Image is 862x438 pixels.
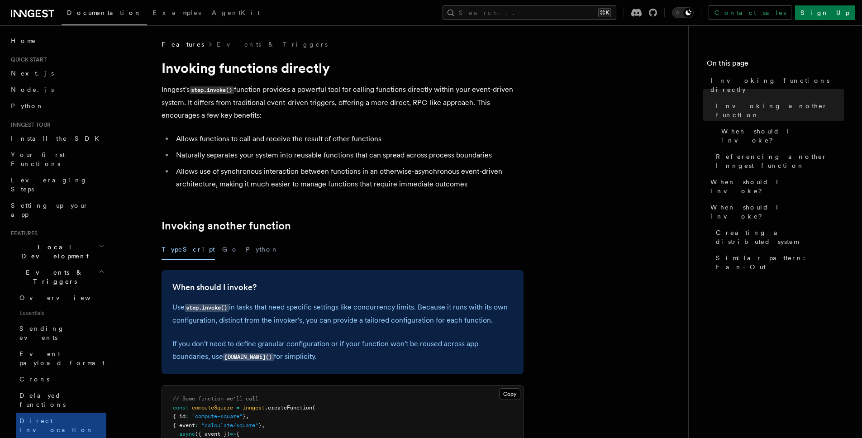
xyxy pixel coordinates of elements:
a: Delayed functions [16,387,106,413]
a: Home [7,33,106,49]
span: , [246,413,249,419]
span: Crons [19,376,49,383]
a: Similar pattern: Fan-Out [712,250,844,275]
span: } [258,422,262,428]
span: Inngest tour [7,121,51,129]
a: When should I invoke? [718,123,844,148]
button: Events & Triggers [7,264,106,290]
span: AgentKit [212,9,260,16]
h4: On this page [707,58,844,72]
code: step.invoke() [190,86,234,94]
span: Features [7,230,38,237]
li: Allows use of synchronous interaction between functions in an otherwise-asynchronous event-driven... [173,165,524,190]
button: TypeScript [162,239,215,260]
span: ({ event }) [195,431,230,437]
a: Invoking another function [712,98,844,123]
span: { event [173,422,195,428]
span: Invoking another function [716,101,844,119]
span: Creating a distributed system [716,228,844,246]
a: Invoking functions directly [707,72,844,98]
code: step.invoke() [185,304,229,312]
a: Setting up your app [7,197,106,223]
span: "compute-square" [192,413,243,419]
a: Contact sales [709,5,791,20]
span: Events & Triggers [7,268,99,286]
button: Copy [499,388,520,400]
a: Creating a distributed system [712,224,844,250]
span: = [236,405,239,411]
span: Features [162,40,204,49]
a: Overview [16,290,106,306]
a: Direct invocation [16,413,106,438]
code: [DOMAIN_NAME]() [223,353,274,361]
a: Sending events [16,320,106,346]
li: Allows functions to call and receive the result of other functions [173,133,524,145]
a: Invoking another function [162,219,291,232]
span: Event payload format [19,350,105,367]
a: Crons [16,371,106,387]
button: Toggle dark mode [672,7,694,18]
span: } [243,413,246,419]
a: Install the SDK [7,130,106,147]
a: Event payload format [16,346,106,371]
a: Python [7,98,106,114]
a: Node.js [7,81,106,98]
span: Sending events [19,325,65,341]
span: Overview [19,294,113,301]
span: Direct invocation [19,417,94,433]
span: Install the SDK [11,135,105,142]
span: { [236,431,239,437]
a: When should I invoke? [707,174,844,199]
button: Search...⌘K [443,5,616,20]
span: Examples [152,9,201,16]
span: { id [173,413,186,419]
a: When should I invoke? [707,199,844,224]
a: Leveraging Steps [7,172,106,197]
span: Documentation [67,9,142,16]
a: Next.js [7,65,106,81]
span: When should I invoke? [710,203,844,221]
span: Next.js [11,70,54,77]
span: Local Development [7,243,99,261]
span: async [179,431,195,437]
span: .createFunction [265,405,312,411]
span: ( [312,405,315,411]
kbd: ⌘K [598,8,611,17]
a: Examples [147,3,206,24]
span: Similar pattern: Fan-Out [716,253,844,271]
span: Quick start [7,56,47,63]
a: Your first Functions [7,147,106,172]
p: If you don't need to define granular configuration or if your function won't be reused across app... [172,338,513,363]
span: Python [11,102,44,109]
button: Python [246,239,279,260]
span: Essentials [16,306,106,320]
button: Local Development [7,239,106,264]
span: , [262,422,265,428]
a: When should I invoke? [172,281,257,294]
span: Delayed functions [19,392,66,408]
span: When should I invoke? [721,127,844,145]
li: Naturally separates your system into reusable functions that can spread across process boundaries [173,149,524,162]
span: Leveraging Steps [11,176,87,193]
a: Documentation [62,3,147,25]
span: Node.js [11,86,54,93]
span: Home [11,36,36,45]
span: When should I invoke? [710,177,844,195]
a: Referencing another Inngest function [712,148,844,174]
p: Use in tasks that need specific settings like concurrency limits. Because it runs with its own co... [172,301,513,327]
a: Sign Up [795,5,855,20]
a: Events & Triggers [217,40,328,49]
span: : [186,413,189,419]
span: computeSquare [192,405,233,411]
h1: Invoking functions directly [162,60,524,76]
span: Your first Functions [11,151,65,167]
span: // Some function we'll call [173,395,258,402]
span: => [230,431,236,437]
a: AgentKit [206,3,265,24]
span: const [173,405,189,411]
span: Invoking functions directly [710,76,844,94]
button: Go [222,239,238,260]
span: : [195,422,198,428]
span: Referencing another Inngest function [716,152,844,170]
span: Setting up your app [11,202,89,218]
